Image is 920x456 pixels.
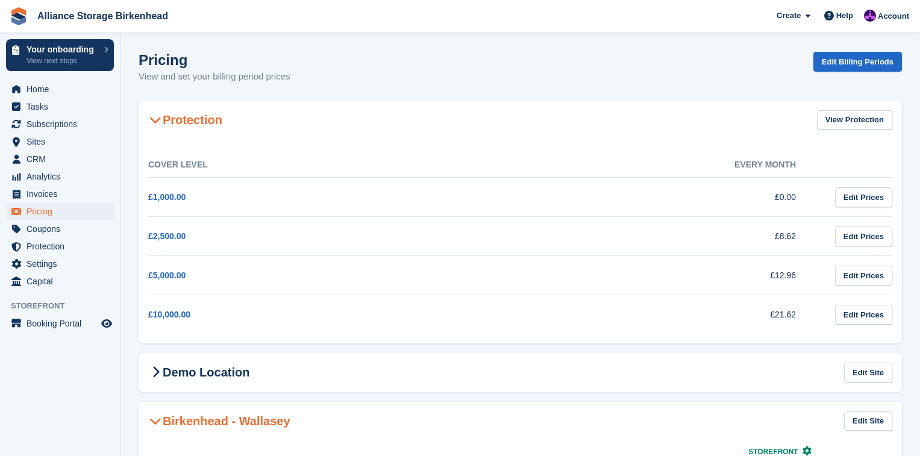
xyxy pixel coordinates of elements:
[27,220,99,237] span: Coupons
[11,300,120,312] span: Storefront
[6,98,114,115] a: menu
[6,81,114,98] a: menu
[27,151,99,167] span: CRM
[6,39,114,71] a: Your onboarding View next steps
[835,305,892,325] a: Edit Prices
[148,365,249,379] h2: Demo Location
[148,270,186,280] a: £5,000.00
[27,98,99,115] span: Tasks
[835,266,892,286] a: Edit Prices
[6,220,114,237] a: menu
[484,217,821,256] td: £8.62
[844,363,892,383] a: Edit Site
[6,255,114,272] a: menu
[864,10,876,22] img: Romilly Norton
[484,152,821,178] th: Every month
[27,315,99,332] span: Booking Portal
[878,10,909,22] span: Account
[33,6,173,26] a: Alliance Storage Birkenhead
[817,110,892,130] a: View Protection
[148,192,186,202] a: £1,000.00
[27,45,98,54] p: Your onboarding
[27,133,99,150] span: Sites
[835,187,892,207] a: Edit Prices
[835,226,892,246] a: Edit Prices
[748,448,798,456] span: Storefront
[6,168,114,185] a: menu
[27,273,99,290] span: Capital
[27,81,99,98] span: Home
[836,10,853,22] span: Help
[484,178,821,217] td: £0.00
[748,448,812,456] a: Storefront
[139,52,290,68] h1: Pricing
[6,203,114,220] a: menu
[27,116,99,133] span: Subscriptions
[6,133,114,150] a: menu
[148,310,190,319] a: £10,000.00
[484,256,821,295] td: £12.96
[148,414,290,428] h2: Birkenhead - Wallasey
[148,113,222,127] h2: Protection
[139,70,290,84] p: View and set your billing period prices
[10,7,28,25] img: stora-icon-8386f47178a22dfd0bd8f6a31ec36ba5ce8667c1dd55bd0f319d3a0aa187defe.svg
[813,52,902,72] a: Edit Billing Periods
[6,238,114,255] a: menu
[484,295,821,334] td: £21.62
[6,186,114,202] a: menu
[27,55,98,66] p: View next steps
[99,316,114,331] a: Preview store
[6,151,114,167] a: menu
[6,315,114,332] a: menu
[844,411,892,431] a: Edit Site
[148,231,186,241] a: £2,500.00
[6,273,114,290] a: menu
[148,152,484,178] th: Cover Level
[27,255,99,272] span: Settings
[27,186,99,202] span: Invoices
[27,238,99,255] span: Protection
[777,10,801,22] span: Create
[27,168,99,185] span: Analytics
[27,203,99,220] span: Pricing
[6,116,114,133] a: menu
